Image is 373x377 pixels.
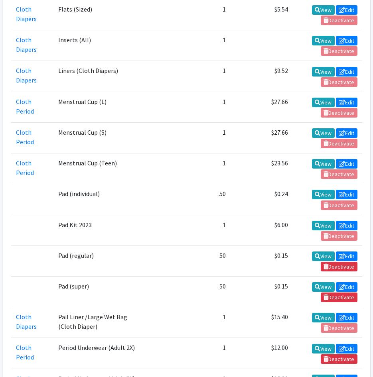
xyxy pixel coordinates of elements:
a: View [312,128,335,138]
a: Edit [336,344,357,353]
td: $23.56 [231,153,293,184]
td: Menstrual Cup (Teen) [53,153,143,184]
a: Edit [336,221,357,230]
td: Pad (regular) [53,245,143,276]
a: Deactivate [321,262,357,271]
td: $27.66 [231,92,293,122]
td: 1 [172,307,230,338]
a: View [312,67,335,77]
td: Period Underwear (Adult 2X) [53,338,143,369]
a: Cloth Period [16,128,34,146]
a: Cloth Period [16,344,34,361]
td: 1 [172,153,230,184]
a: Cloth Diapers [16,67,37,84]
a: Edit [336,128,357,138]
a: Deactivate [321,293,357,302]
td: 50 [172,276,230,307]
td: $27.66 [231,122,293,153]
a: Edit [336,190,357,199]
a: View [312,190,335,199]
a: View [312,251,335,261]
a: View [312,221,335,230]
td: Pail Liner /Large Wet Bag (Cloth Diaper) [53,307,143,338]
a: Edit [336,251,357,261]
td: $12.00 [231,338,293,369]
td: 1 [172,61,230,92]
td: 1 [172,30,230,61]
a: Cloth Diapers [16,36,37,53]
a: Cloth Period [16,159,34,177]
td: 1 [172,338,230,369]
a: Edit [336,98,357,107]
a: Edit [336,5,357,15]
td: 1 [172,122,230,153]
a: View [312,98,335,107]
td: 50 [172,184,230,215]
a: Edit [336,282,357,292]
a: View [312,159,335,169]
a: View [312,5,335,15]
td: 50 [172,245,230,276]
a: Deactivate [321,354,357,364]
td: $9.52 [231,61,293,92]
a: View [312,36,335,45]
a: Edit [336,67,357,77]
td: 1 [172,92,230,122]
td: $0.24 [231,184,293,215]
a: Edit [336,159,357,169]
a: View [312,313,335,322]
a: Cloth Diapers [16,313,37,330]
a: Edit [336,36,357,45]
a: Cloth Period [16,98,34,115]
a: Cloth Diapers [16,5,37,23]
td: Pad (individual) [53,184,143,215]
td: $6.00 [231,215,293,245]
td: $0.15 [231,276,293,307]
td: Menstrual Cup (S) [53,122,143,153]
td: Liners (Cloth Diapers) [53,61,143,92]
td: $15.40 [231,307,293,338]
td: Pad Kit 2023 [53,215,143,245]
td: Inserts (All) [53,30,143,61]
td: Pad (super) [53,276,143,307]
td: $0.15 [231,245,293,276]
a: Edit [336,313,357,322]
a: View [312,282,335,292]
a: View [312,344,335,353]
td: Menstrual Cup (L) [53,92,143,122]
td: 1 [172,215,230,245]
